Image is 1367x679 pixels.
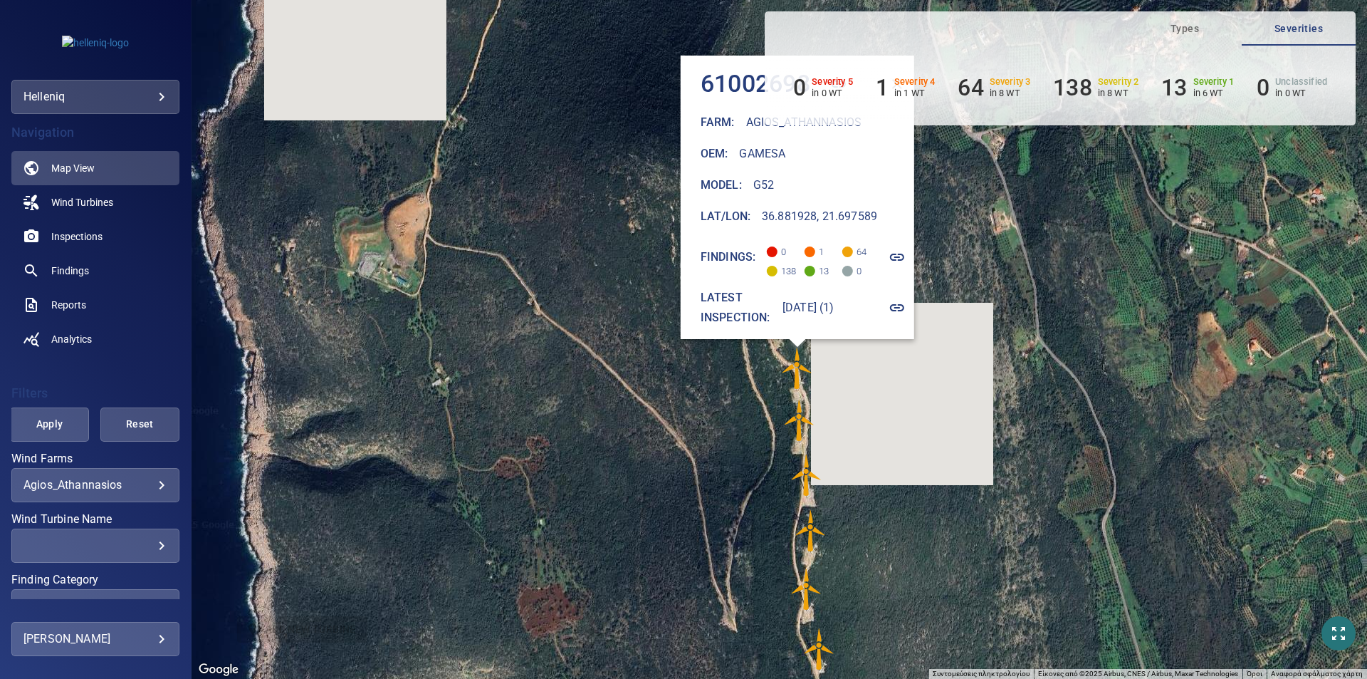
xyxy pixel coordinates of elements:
button: Apply [10,408,89,442]
h4: Navigation [11,125,179,140]
div: helleniq [23,85,167,108]
h6: 138 [1053,74,1091,101]
span: Severity 2 [768,266,778,276]
li: Severity 2 [1053,74,1138,101]
gmp-advanced-marker: 61002698 [776,347,819,390]
a: map active [11,151,179,185]
a: inspections noActive [11,219,179,254]
span: Severity 3 [843,247,854,257]
p: in 1 WT [894,88,936,98]
img: windFarmIconCat3.svg [778,399,821,442]
h6: Severity 2 [1098,77,1139,87]
h6: [DATE] (1) [782,298,834,318]
h6: Unclassified [1275,77,1327,87]
gmp-advanced-marker: 61002697 [758,297,800,340]
a: findings noActive [11,254,179,288]
h6: 64 [958,74,983,101]
li: Severity Unclassified [1257,74,1327,101]
span: Severity 5 [768,247,778,257]
span: Map View [51,161,95,175]
p: in 0 WT [1275,88,1327,98]
span: 0 [768,238,790,257]
gmp-advanced-marker: 61002703 [798,628,841,670]
gmp-advanced-marker: 61002700 [785,454,828,497]
a: windturbines noActive [11,185,179,219]
gmp-advanced-marker: 61002701 [790,509,832,552]
div: Wind Farms [11,468,179,502]
gmp-advanced-marker: 61002702 [785,568,828,611]
label: Wind Turbine Name [11,514,179,525]
p: in 6 WT [1193,88,1235,98]
h6: Latest inspection: [701,288,771,328]
span: Inspections [51,229,103,244]
a: Αναφορά σφάλματος χάρτη [1271,670,1363,678]
h4: 61002698 [701,69,810,99]
span: Severity Unclassified [843,266,854,276]
h6: Severity 5 [812,77,853,87]
h6: Farm : [701,113,735,133]
span: Analytics [51,332,92,346]
gmp-advanced-marker: 61002699 [778,399,821,442]
h6: Agios_Athannasios [746,113,862,133]
span: Types [1136,20,1233,38]
span: 0 [843,257,866,276]
div: Wind Turbine Name [11,529,179,563]
h6: 0 [1257,74,1269,101]
p: in 8 WT [1098,88,1139,98]
h6: Oem : [701,144,728,164]
span: Findings [51,264,89,278]
img: windFarmIconCat4.svg [758,297,800,340]
h6: Lat/Lon : [701,207,750,227]
span: Reports [51,298,86,312]
p: in 0 WT [812,88,853,98]
h6: G52 [753,175,774,195]
a: analytics noActive [11,322,179,356]
span: Apply [28,415,71,433]
span: 138 [768,257,790,276]
h6: Model : [701,175,742,195]
li: Severity 3 [958,74,1030,101]
h6: Gamesa [740,144,786,164]
div: helleniq [11,80,179,114]
a: reports noActive [11,288,179,322]
span: Severities [1250,20,1347,38]
h6: 1 [876,74,889,101]
img: helleniq-logo [62,36,129,50]
img: Google [195,660,242,679]
div: [PERSON_NAME] [23,628,167,651]
span: Wind Turbines [51,195,113,209]
label: Wind Farms [11,453,179,465]
h6: Severity 3 [990,77,1031,87]
span: Severity 4 [805,247,816,257]
li: Severity 5 [793,74,853,101]
button: Reset [100,408,179,442]
img: windFarmIconCat3.svg [798,628,841,670]
h6: Severity 4 [894,77,936,87]
div: Agios_Athannasios [23,478,167,492]
p: in 8 WT [990,88,1031,98]
h6: Severity 1 [1193,77,1235,87]
li: Severity 4 [876,74,936,101]
span: 1 [805,238,828,257]
a: Ανοίξτε αυτή την περιοχή στους Χάρτες Google (ανοίγει νέο παράθυρο) [195,660,242,679]
img: windFarmIconCat3.svg [776,347,819,390]
span: Severity 1 [805,266,816,276]
span: Είκονες από ©2025 Airbus, CNES / Airbus, Maxar Technologies [1038,670,1238,678]
a: Όροι (ανοίγει σε νέα καρτέλα) [1247,670,1262,678]
h4: Filters [11,386,179,400]
div: Finding Category [11,589,179,623]
button: Συντομεύσεις πληκτρολογίου [933,669,1030,679]
img: windFarmIconCat3.svg [790,509,832,552]
h6: 36.881928, 21.697589 [762,207,877,227]
span: 64 [843,238,866,257]
img: windFarmIconCat3.svg [785,568,828,611]
h6: 13 [1161,74,1187,101]
h6: 0 [793,74,806,101]
li: Severity 1 [1161,74,1234,101]
img: windFarmIconCat3.svg [785,454,828,497]
span: Reset [118,415,162,433]
label: Finding Category [11,574,179,586]
span: 13 [805,257,828,276]
h6: Findings: [701,247,755,267]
